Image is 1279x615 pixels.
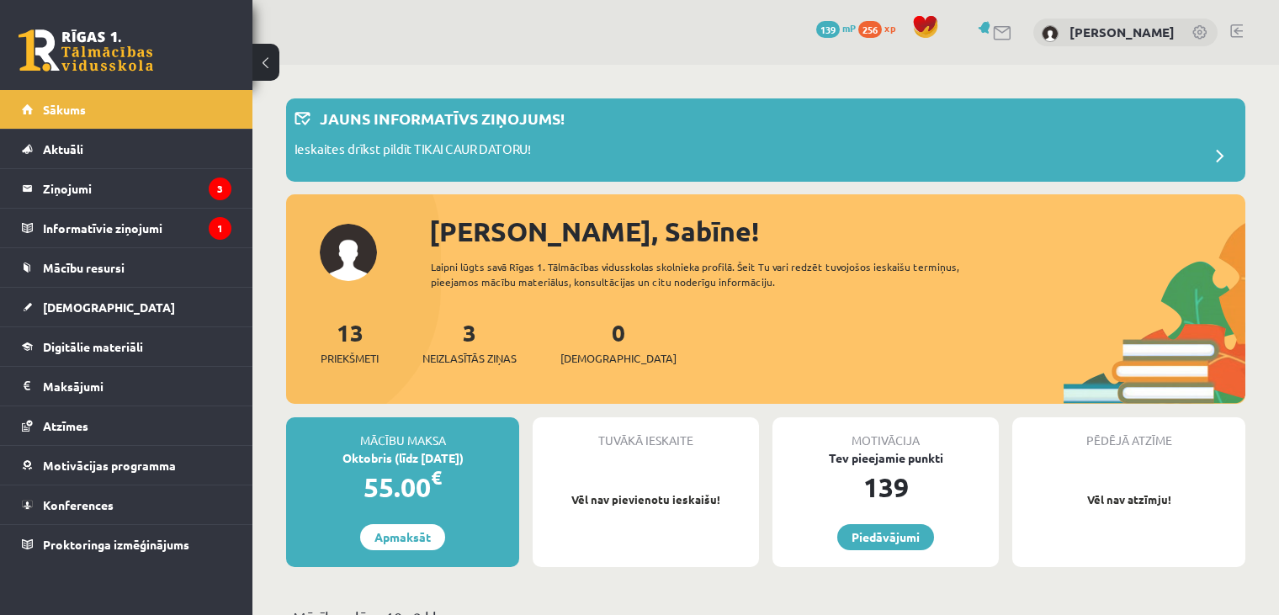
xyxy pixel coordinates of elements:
[560,350,677,367] span: [DEMOGRAPHIC_DATA]
[43,537,189,552] span: Proktoringa izmēģinājums
[43,418,88,433] span: Atzīmes
[286,449,519,467] div: Oktobris (līdz [DATE])
[295,140,531,163] p: Ieskaites drīkst pildīt TIKAI CAUR DATORU!
[431,259,1006,289] div: Laipni lūgts savā Rīgas 1. Tālmācības vidusskolas skolnieka profilā. Šeit Tu vari redzēt tuvojošo...
[22,327,231,366] a: Digitālie materiāli
[858,21,904,34] a: 256 xp
[842,21,856,34] span: mP
[858,21,882,38] span: 256
[1042,25,1059,42] img: Sabīne Vorza
[22,406,231,445] a: Atzīmes
[43,169,231,208] legend: Ziņojumi
[560,317,677,367] a: 0[DEMOGRAPHIC_DATA]
[43,141,83,156] span: Aktuāli
[22,169,231,208] a: Ziņojumi3
[1069,24,1175,40] a: [PERSON_NAME]
[533,417,759,449] div: Tuvākā ieskaite
[360,524,445,550] a: Apmaksāt
[43,209,231,247] legend: Informatīvie ziņojumi
[19,29,153,72] a: Rīgas 1. Tālmācības vidusskola
[1021,491,1237,508] p: Vēl nav atzīmju!
[22,90,231,129] a: Sākums
[43,102,86,117] span: Sākums
[22,485,231,524] a: Konferences
[320,107,565,130] p: Jauns informatīvs ziņojums!
[43,367,231,406] legend: Maksājumi
[837,524,934,550] a: Piedāvājumi
[43,260,125,275] span: Mācību resursi
[422,350,517,367] span: Neizlasītās ziņas
[884,21,895,34] span: xp
[43,458,176,473] span: Motivācijas programma
[43,497,114,512] span: Konferences
[22,367,231,406] a: Maksājumi
[22,288,231,326] a: [DEMOGRAPHIC_DATA]
[286,467,519,507] div: 55.00
[321,317,379,367] a: 13Priekšmeti
[295,107,1237,173] a: Jauns informatīvs ziņojums! Ieskaites drīkst pildīt TIKAI CAUR DATORU!
[209,217,231,240] i: 1
[429,211,1245,252] div: [PERSON_NAME], Sabīne!
[22,209,231,247] a: Informatīvie ziņojumi1
[772,449,999,467] div: Tev pieejamie punkti
[286,417,519,449] div: Mācību maksa
[422,317,517,367] a: 3Neizlasītās ziņas
[431,465,442,490] span: €
[816,21,856,34] a: 139 mP
[22,248,231,287] a: Mācību resursi
[816,21,840,38] span: 139
[772,417,999,449] div: Motivācija
[321,350,379,367] span: Priekšmeti
[22,446,231,485] a: Motivācijas programma
[772,467,999,507] div: 139
[43,300,175,315] span: [DEMOGRAPHIC_DATA]
[22,130,231,168] a: Aktuāli
[209,178,231,200] i: 3
[22,525,231,564] a: Proktoringa izmēģinājums
[43,339,143,354] span: Digitālie materiāli
[541,491,751,508] p: Vēl nav pievienotu ieskaišu!
[1012,417,1245,449] div: Pēdējā atzīme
